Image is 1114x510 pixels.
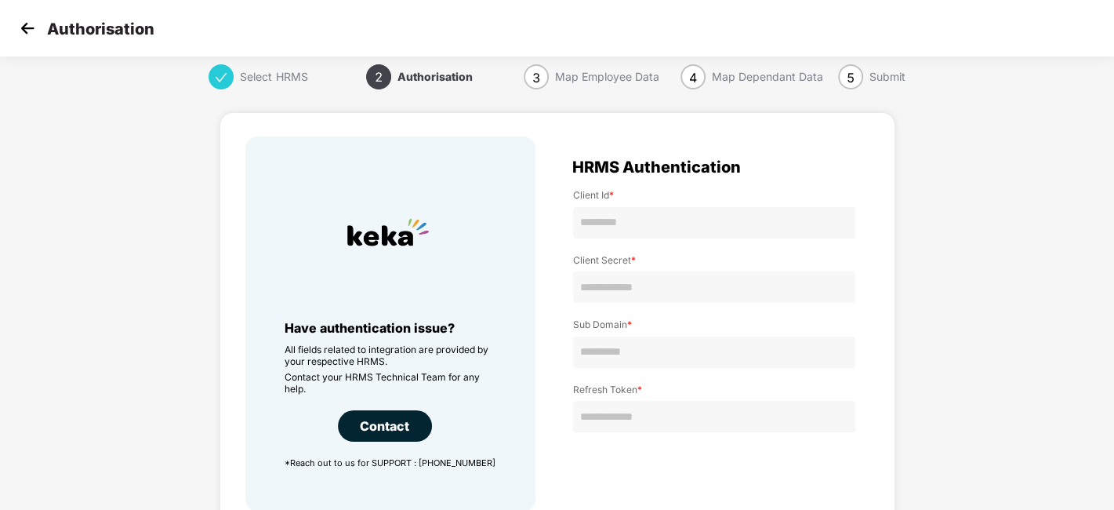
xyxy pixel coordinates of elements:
div: Contact [338,410,432,442]
p: Authorisation [47,20,154,38]
img: svg+xml;base64,PHN2ZyB4bWxucz0iaHR0cDovL3d3dy53My5vcmcvMjAwMC9zdmciIHdpZHRoPSIzMCIgaGVpZ2h0PSIzMC... [16,16,39,40]
span: 5 [847,70,855,86]
label: Client Id [573,189,855,201]
span: 2 [375,69,383,85]
img: HRMS Company Icon [332,176,445,289]
span: Have authentication issue? [285,320,455,336]
p: All fields related to integration are provided by your respective HRMS. [285,344,496,367]
label: Sub Domain [573,319,855,330]
div: Select HRMS [240,64,307,89]
span: 4 [689,70,697,86]
p: *Reach out to us for SUPPORT : [PHONE_NUMBER] [285,457,496,468]
div: Authorisation [397,64,473,89]
span: check [215,71,227,84]
p: Contact your HRMS Technical Team for any help. [285,371,496,395]
label: Refresh Token [573,384,855,395]
span: HRMS Authentication [572,161,741,173]
span: 3 [532,70,540,86]
label: Client Secret [573,254,855,266]
div: Map Dependant Data [712,64,823,89]
div: Map Employee Data [555,64,659,89]
div: Submit [869,64,905,89]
